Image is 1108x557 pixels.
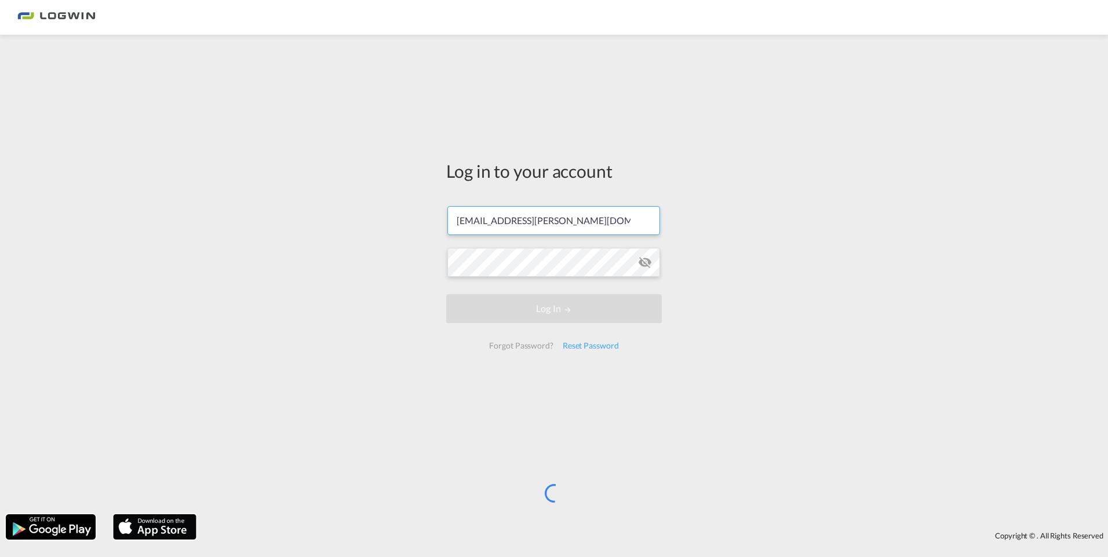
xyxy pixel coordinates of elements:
[484,335,557,356] div: Forgot Password?
[558,335,624,356] div: Reset Password
[112,513,198,541] img: apple.png
[5,513,97,541] img: google.png
[202,526,1108,545] div: Copyright © . All Rights Reserved
[638,255,652,269] md-icon: icon-eye-off
[446,159,662,183] div: Log in to your account
[17,5,96,31] img: bc73a0e0d8c111efacd525e4c8ad7d32.png
[447,206,660,235] input: Enter email/phone number
[446,294,662,323] button: LOGIN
